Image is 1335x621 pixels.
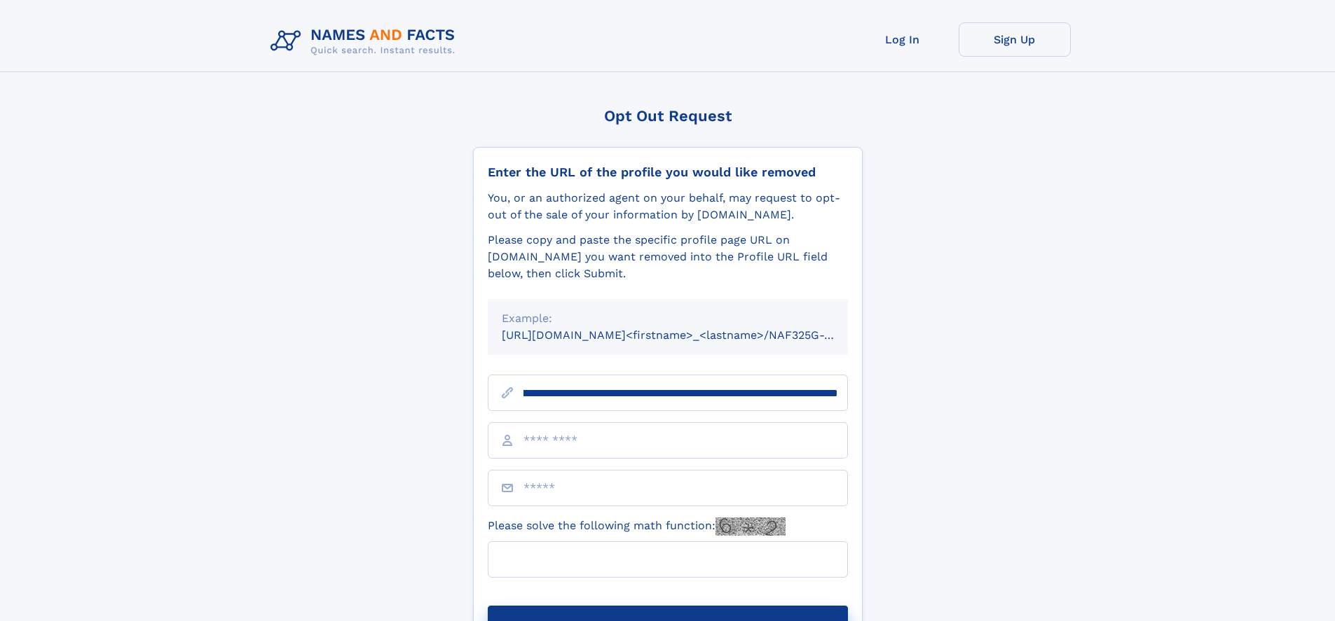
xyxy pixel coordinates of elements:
[488,165,848,180] div: Enter the URL of the profile you would like removed
[488,190,848,223] div: You, or an authorized agent on your behalf, may request to opt-out of the sale of your informatio...
[847,22,959,57] a: Log In
[502,310,834,327] div: Example:
[265,22,467,60] img: Logo Names and Facts
[502,328,875,342] small: [URL][DOMAIN_NAME]<firstname>_<lastname>/NAF325G-xxxxxxxx
[488,232,848,282] div: Please copy and paste the specific profile page URL on [DOMAIN_NAME] you want removed into the Pr...
[473,107,863,125] div: Opt Out Request
[959,22,1071,57] a: Sign Up
[488,517,786,536] label: Please solve the following math function:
